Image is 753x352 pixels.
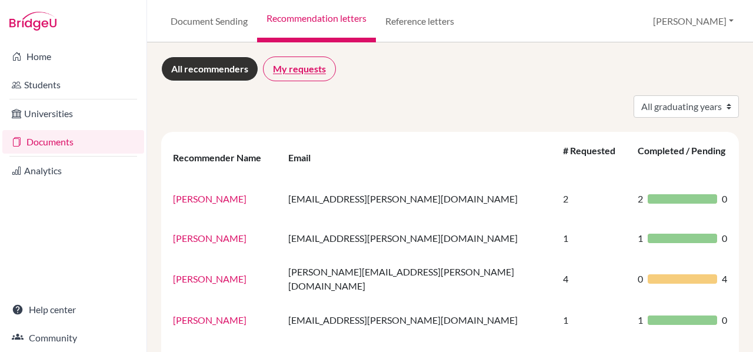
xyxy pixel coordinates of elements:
a: My requests [263,57,336,81]
span: 0 [722,192,727,206]
a: [PERSON_NAME] [173,233,246,244]
span: 2 [638,192,643,206]
a: [PERSON_NAME] [173,314,246,326]
a: All recommenders [161,57,258,81]
td: 1 [556,218,631,258]
span: 0 [722,313,727,327]
td: [EMAIL_ADDRESS][PERSON_NAME][DOMAIN_NAME] [281,179,556,218]
span: 1 [638,231,643,245]
td: [PERSON_NAME][EMAIL_ADDRESS][PERSON_NAME][DOMAIN_NAME] [281,258,556,300]
img: Bridge-U [9,12,56,31]
a: [PERSON_NAME] [173,193,246,204]
td: 2 [556,179,631,218]
div: Email [288,152,322,163]
a: Documents [2,130,144,154]
a: [PERSON_NAME] [173,273,246,284]
td: [EMAIL_ADDRESS][PERSON_NAME][DOMAIN_NAME] [281,218,556,258]
td: 4 [556,258,631,300]
span: 4 [722,272,727,286]
td: [EMAIL_ADDRESS][PERSON_NAME][DOMAIN_NAME] [281,300,556,340]
div: # Requested [563,145,615,170]
div: Completed / Pending [638,145,725,170]
button: [PERSON_NAME] [648,10,739,32]
span: 1 [638,313,643,327]
a: Students [2,73,144,97]
td: 1 [556,300,631,340]
div: Recommender Name [173,152,273,163]
a: Help center [2,298,144,321]
a: Universities [2,102,144,125]
a: Community [2,326,144,350]
a: Analytics [2,159,144,182]
span: 0 [722,231,727,245]
a: Home [2,45,144,68]
span: 0 [638,272,643,286]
